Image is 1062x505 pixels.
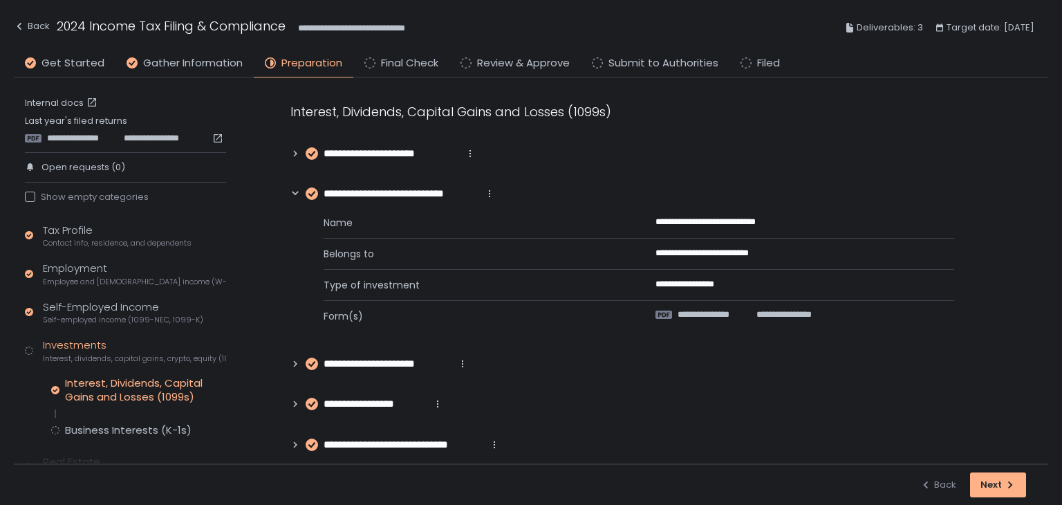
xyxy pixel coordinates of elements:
div: Tax Profile [43,223,192,249]
div: Employment [43,261,226,287]
div: Last year's filed returns [25,115,226,144]
span: Target date: [DATE] [947,19,1034,36]
div: Back [920,479,956,491]
span: Final Check [381,55,438,71]
div: Back [14,18,50,35]
span: Belongs to [324,247,622,261]
button: Next [970,472,1026,497]
span: Type of investment [324,278,622,292]
div: Self-Employed Income [43,300,203,326]
h1: 2024 Income Tax Filing & Compliance [57,17,286,35]
div: Interest, Dividends, Capital Gains and Losses (1099s) [290,102,954,121]
span: Name [324,216,622,230]
a: Internal docs [25,97,100,109]
span: Form(s) [324,309,622,323]
span: Gather Information [143,55,243,71]
div: Next [980,479,1016,491]
span: Contact info, residence, and dependents [43,238,192,248]
div: Investments [43,338,226,364]
span: Employee and [DEMOGRAPHIC_DATA] income (W-2s) [43,277,226,287]
span: Open requests (0) [41,161,125,174]
span: Submit to Authorities [608,55,718,71]
div: Business Interests (K-1s) [65,423,192,437]
span: Deliverables: 3 [857,19,923,36]
div: Interest, Dividends, Capital Gains and Losses (1099s) [65,376,226,404]
button: Back [920,472,956,497]
button: Back [14,17,50,39]
div: Real Estate [43,454,191,481]
span: Filed [757,55,780,71]
span: Self-employed income (1099-NEC, 1099-K) [43,315,203,325]
span: Get Started [41,55,104,71]
span: Review & Approve [477,55,570,71]
span: Interest, dividends, capital gains, crypto, equity (1099s, K-1s) [43,353,226,364]
span: Preparation [281,55,342,71]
